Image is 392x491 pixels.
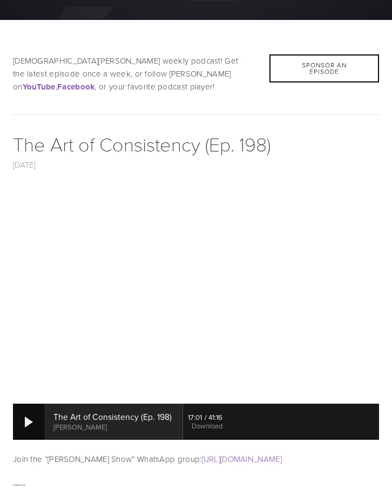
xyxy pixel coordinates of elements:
div: Sponsor an Episode [269,54,379,82]
a: [URL][DOMAIN_NAME] [202,453,282,465]
a: Facebook [57,81,94,92]
a: YouTube [23,81,56,92]
p: Join the “[PERSON_NAME] Show” WhatsApp group: [13,453,379,466]
iframe: The Art of Consistency (Ep. 198) [13,184,379,391]
a: [DATE] [13,159,36,170]
strong: YouTube [23,81,56,93]
strong: Facebook [57,81,94,93]
p: [DEMOGRAPHIC_DATA][PERSON_NAME] weekly podcast! Get the latest episode once a week, or follow [PE... [13,54,379,93]
a: The Art of Consistency (Ep. 198) [13,130,271,157]
a: Download [192,421,222,431]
